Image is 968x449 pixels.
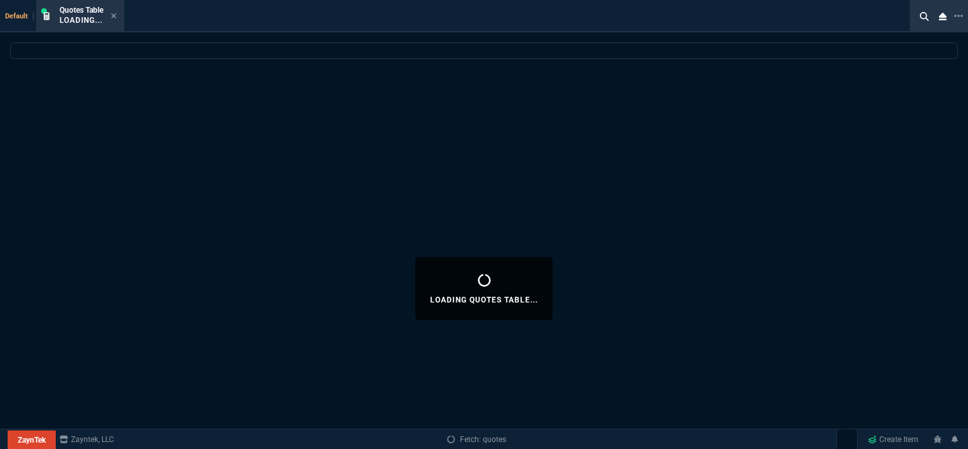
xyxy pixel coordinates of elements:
a: msbcCompanyName [56,434,118,445]
nx-icon: Search [915,9,934,24]
a: Fetch: quotes [447,434,506,445]
nx-icon: Close Tab [111,11,117,22]
nx-icon: Close Workbench [934,9,952,24]
p: Loading Quotes Table... [430,295,537,305]
nx-icon: Open New Tab [954,10,963,22]
span: Default [5,12,34,20]
p: Loading... [60,15,103,25]
span: Quotes Table [60,6,103,15]
a: Create Item [863,430,924,449]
